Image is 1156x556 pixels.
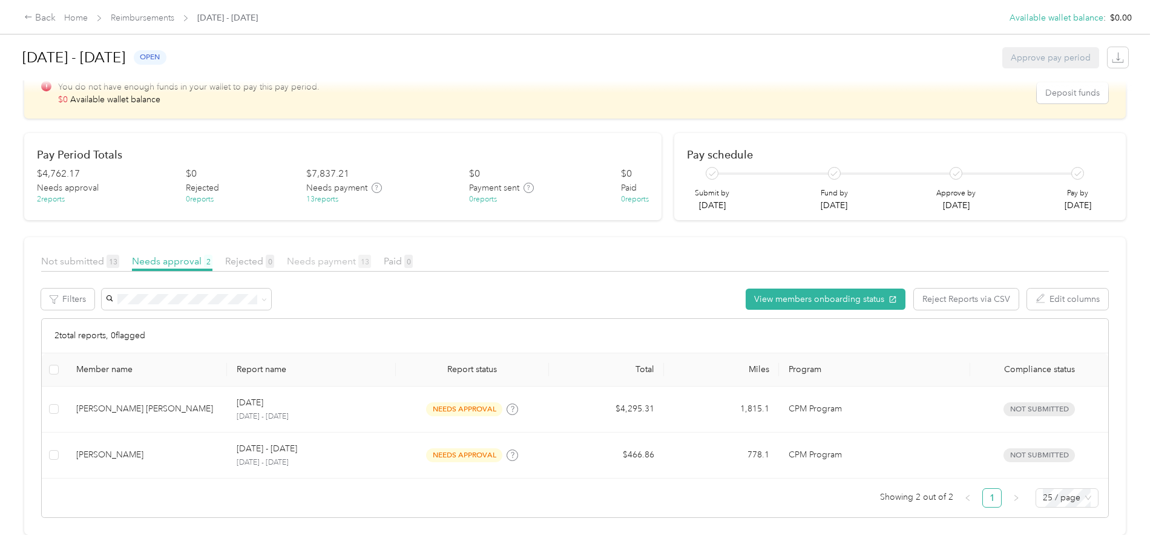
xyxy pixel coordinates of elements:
p: [DATE] - [DATE] [237,411,386,422]
td: CPM Program [779,387,970,433]
p: [DATE] [1065,199,1091,212]
a: 1 [983,489,1001,507]
div: 13 reports [306,194,338,205]
button: left [958,488,977,508]
div: $ 0 [469,167,480,182]
div: [PERSON_NAME] [PERSON_NAME] [76,402,218,416]
h1: [DATE] - [DATE] [22,43,125,72]
td: 1,815.1 [664,387,779,433]
span: Rejected [225,255,274,267]
span: Not submitted [1003,402,1075,416]
div: Total [559,364,654,374]
li: 1 [982,488,1002,508]
span: Needs payment [287,255,371,267]
span: Needs approval [37,182,99,194]
td: 778.1 [664,433,779,479]
td: CPM Program [779,433,970,479]
p: Pay by [1065,188,1091,199]
p: [DATE] - [DATE] [237,442,297,456]
button: Edit columns [1027,289,1108,310]
a: Reimbursements [111,13,174,23]
div: Miles [674,364,769,374]
button: Filters [41,289,94,310]
div: $ 0 [621,167,632,182]
button: View members onboarding status [746,289,905,310]
li: Next Page [1007,488,1026,508]
button: Reject Reports via CSV [914,289,1019,310]
span: : [1103,11,1106,24]
span: Not submitted [1003,448,1075,462]
li: Previous Page [958,488,977,508]
span: left [964,494,971,502]
div: Page Size [1036,488,1099,508]
td: $4,295.31 [549,387,664,433]
div: $ 4,762.17 [37,167,80,182]
p: Fund by [821,188,848,199]
span: Paid [621,182,637,194]
p: CPM Program [789,448,961,462]
p: [DATE] [237,396,263,410]
div: 2 reports [37,194,65,205]
span: 0 [404,255,413,268]
span: Available wallet balance [70,94,160,105]
p: Submit by [695,188,729,199]
span: Report status [406,364,539,374]
div: [PERSON_NAME] [76,448,218,462]
div: $ 7,837.21 [306,167,349,182]
span: open [134,50,166,64]
div: Member name [76,364,218,374]
th: Program [779,353,970,387]
span: 25 / page [1043,489,1091,507]
p: CPM Program [789,402,961,416]
span: 13 [107,255,119,268]
p: [DATE] [695,199,729,212]
td: $466.86 [549,433,664,479]
div: 2 total reports, 0 flagged [42,319,1108,353]
span: 0 [266,255,274,268]
iframe: Everlance-gr Chat Button Frame [1088,488,1156,556]
span: Needs approval [132,255,212,267]
a: Home [64,13,88,23]
div: 0 reports [621,194,649,205]
h2: Pay Period Totals [37,148,649,161]
p: Approve by [936,188,976,199]
div: 0 reports [469,194,497,205]
span: Compliance status [980,364,1099,374]
h2: Pay schedule [687,148,1113,161]
span: needs approval [426,402,502,416]
span: Rejected [186,182,219,194]
span: [DATE] - [DATE] [197,11,258,24]
th: Member name [67,353,228,387]
p: [DATE] [821,199,848,212]
span: Showing 2 out of 2 [880,488,953,506]
p: [DATE] - [DATE] [237,457,386,468]
span: Not submitted [41,255,119,267]
span: Paid [384,255,413,267]
div: $ 0 [186,167,197,182]
div: 0 reports [186,194,214,205]
span: Payment sent [469,182,519,194]
button: right [1007,488,1026,508]
span: $0.00 [1110,11,1132,24]
th: Report name [227,353,395,387]
span: Needs payment [306,182,367,194]
p: [DATE] [936,199,976,212]
span: 2 [204,255,212,268]
span: 13 [358,255,371,268]
button: Available wallet balance [1010,11,1103,24]
span: $ 0 [58,94,68,105]
span: needs approval [426,448,502,462]
span: right [1013,494,1020,502]
div: Back [24,11,56,25]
